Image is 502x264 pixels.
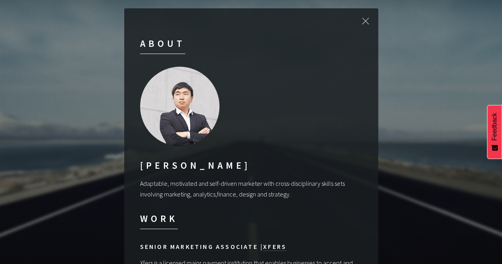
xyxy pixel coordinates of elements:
[140,37,185,54] h2: About
[491,113,498,141] span: Feedback
[487,105,502,159] button: Feedback - Show survey
[140,159,362,172] h2: [PERSON_NAME]
[140,242,362,251] h3: Senior Marketing Associate |
[263,243,287,251] a: Xfers
[140,178,362,199] p: Adaptable, motivated and self-driven marketer with cross-disciplinary skills sets involving marke...
[140,212,178,229] h2: Work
